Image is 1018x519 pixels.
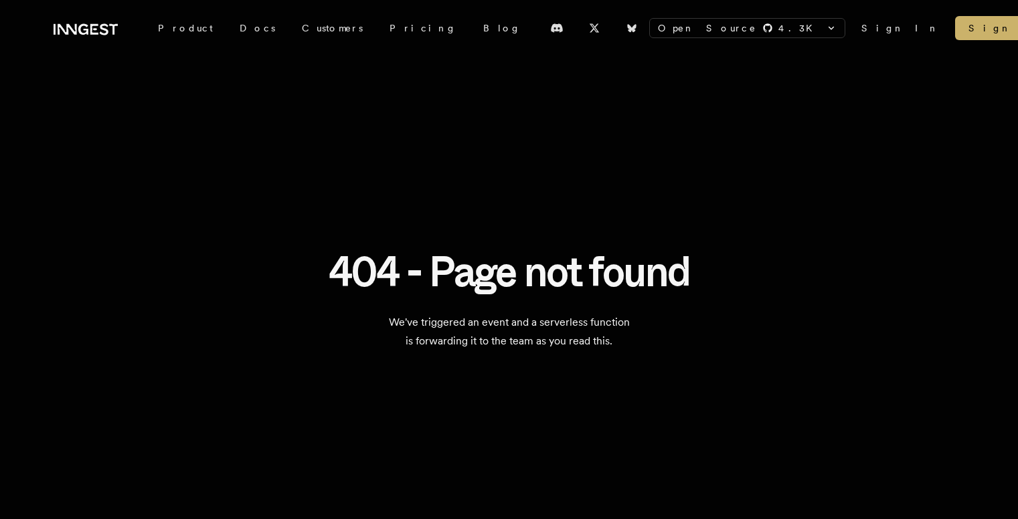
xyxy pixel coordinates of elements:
[470,16,534,40] a: Blog
[288,16,376,40] a: Customers
[145,16,226,40] div: Product
[329,249,690,294] h1: 404 - Page not found
[617,17,647,39] a: Bluesky
[376,16,470,40] a: Pricing
[226,16,288,40] a: Docs
[861,21,939,35] a: Sign In
[778,21,821,35] span: 4.3 K
[658,21,757,35] span: Open Source
[580,17,609,39] a: X
[317,313,702,350] p: We've triggered an event and a serverless function is forwarding it to the team as you read this.
[542,17,572,39] a: Discord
